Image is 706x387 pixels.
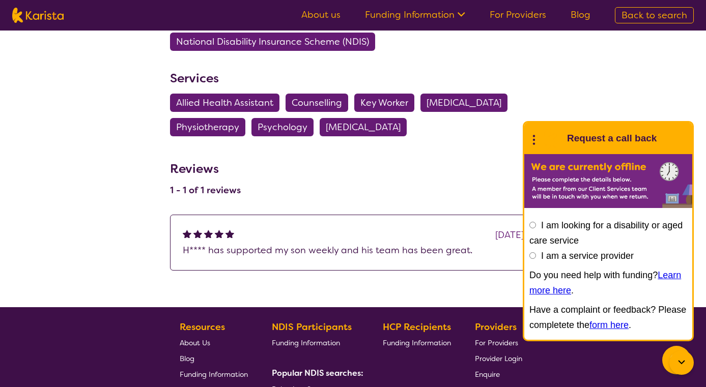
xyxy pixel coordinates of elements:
[170,97,286,109] a: Allied Health Assistant
[215,229,223,238] img: fullstar
[176,118,239,136] span: Physiotherapy
[272,335,359,350] a: Funding Information
[272,338,340,347] span: Funding Information
[180,350,248,366] a: Blog
[204,229,213,238] img: fullstar
[383,338,451,347] span: Funding Information
[662,346,691,374] button: Channel Menu
[524,154,692,208] img: Karista offline chat form to request call back
[475,338,518,347] span: For Providers
[529,267,687,298] p: Do you need help with funding? .
[272,321,352,333] b: NDIS Participants
[170,121,251,133] a: Physiotherapy
[251,121,320,133] a: Psychology
[170,184,241,196] h4: 1 - 1 of 1 reviews
[320,121,413,133] a: [MEDICAL_DATA]
[272,368,363,378] b: Popular NDIS searches:
[475,335,522,350] a: For Providers
[475,321,517,333] b: Providers
[301,9,341,21] a: About us
[193,229,202,238] img: fullstar
[365,9,465,21] a: Funding Information
[183,229,191,238] img: fullstar
[427,94,501,112] span: [MEDICAL_DATA]
[176,94,273,112] span: Allied Health Assistant
[475,354,522,363] span: Provider Login
[589,320,629,330] a: form here
[622,9,687,21] span: Back to search
[490,9,546,21] a: For Providers
[286,97,354,109] a: Counselling
[180,354,194,363] span: Blog
[420,97,514,109] a: [MEDICAL_DATA]
[475,370,500,379] span: Enquire
[475,366,522,382] a: Enquire
[541,251,634,261] label: I am a service provider
[180,366,248,382] a: Funding Information
[183,243,524,258] p: H**** has supported my son weekly and his team has been great.
[180,335,248,350] a: About Us
[529,220,683,246] label: I am looking for a disability or aged care service
[567,131,657,146] h1: Request a call back
[170,36,381,48] a: National Disability Insurance Scheme (NDIS)
[258,118,307,136] span: Psychology
[170,155,241,178] h3: Reviews
[360,94,408,112] span: Key Worker
[541,128,561,148] img: Karista
[180,321,225,333] b: Resources
[383,321,451,333] b: HCP Recipients
[383,335,451,350] a: Funding Information
[326,118,401,136] span: [MEDICAL_DATA]
[615,7,694,23] a: Back to search
[176,33,369,51] span: National Disability Insurance Scheme (NDIS)
[292,94,342,112] span: Counselling
[571,9,590,21] a: Blog
[170,69,536,87] h3: Services
[475,350,522,366] a: Provider Login
[180,370,248,379] span: Funding Information
[354,97,420,109] a: Key Worker
[529,302,687,333] p: Have a complaint or feedback? Please completete the .
[180,338,210,347] span: About Us
[12,8,64,23] img: Karista logo
[495,227,524,243] div: [DATE]
[225,229,234,238] img: fullstar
